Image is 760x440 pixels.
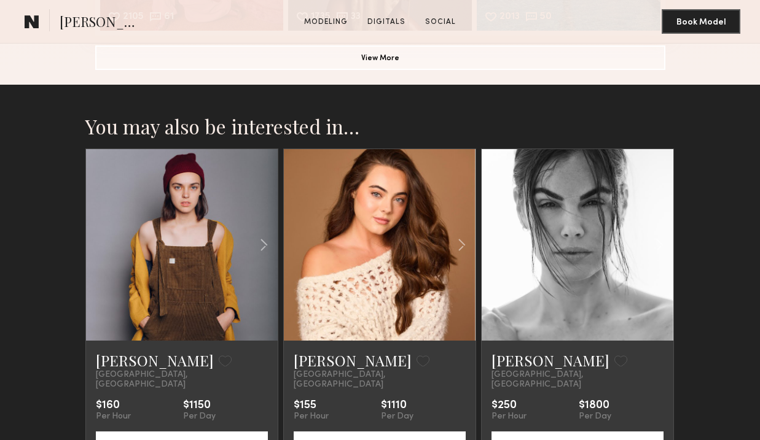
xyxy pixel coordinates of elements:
[492,399,527,412] div: $250
[492,412,527,422] div: Per Hour
[60,12,145,34] span: [PERSON_NAME]
[96,412,131,422] div: Per Hour
[294,370,466,390] span: [GEOGRAPHIC_DATA], [GEOGRAPHIC_DATA]
[492,370,664,390] span: [GEOGRAPHIC_DATA], [GEOGRAPHIC_DATA]
[95,45,665,70] button: View More
[579,412,611,422] div: Per Day
[96,399,131,412] div: $160
[579,399,611,412] div: $1800
[420,17,461,28] a: Social
[183,412,216,422] div: Per Day
[381,412,413,422] div: Per Day
[85,114,675,139] h2: You may also be interested in…
[96,350,214,370] a: [PERSON_NAME]
[662,9,740,34] button: Book Model
[492,350,609,370] a: [PERSON_NAME]
[362,17,410,28] a: Digitals
[96,370,268,390] span: [GEOGRAPHIC_DATA], [GEOGRAPHIC_DATA]
[294,350,412,370] a: [PERSON_NAME]
[662,16,740,26] a: Book Model
[381,399,413,412] div: $1110
[294,399,329,412] div: $155
[299,17,353,28] a: Modeling
[294,412,329,422] div: Per Hour
[183,399,216,412] div: $1150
